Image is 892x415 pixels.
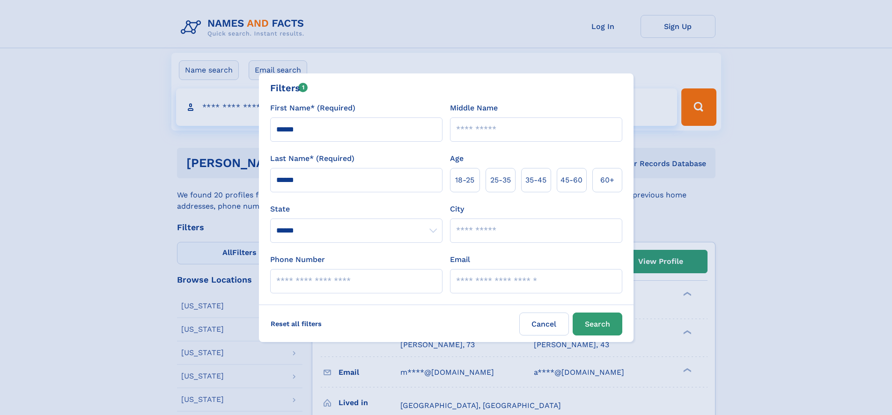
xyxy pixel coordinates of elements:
label: Middle Name [450,102,498,114]
label: Last Name* (Required) [270,153,354,164]
label: Email [450,254,470,265]
label: Cancel [519,313,569,335]
label: Age [450,153,464,164]
span: 25‑35 [490,175,511,186]
label: State [270,204,442,215]
label: City [450,204,464,215]
button: Search [573,313,622,335]
label: First Name* (Required) [270,102,355,114]
span: 60+ [600,175,614,186]
span: 45‑60 [560,175,582,186]
label: Phone Number [270,254,325,265]
div: Filters [270,81,308,95]
span: 18‑25 [455,175,474,186]
label: Reset all filters [265,313,328,335]
span: 35‑45 [525,175,546,186]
